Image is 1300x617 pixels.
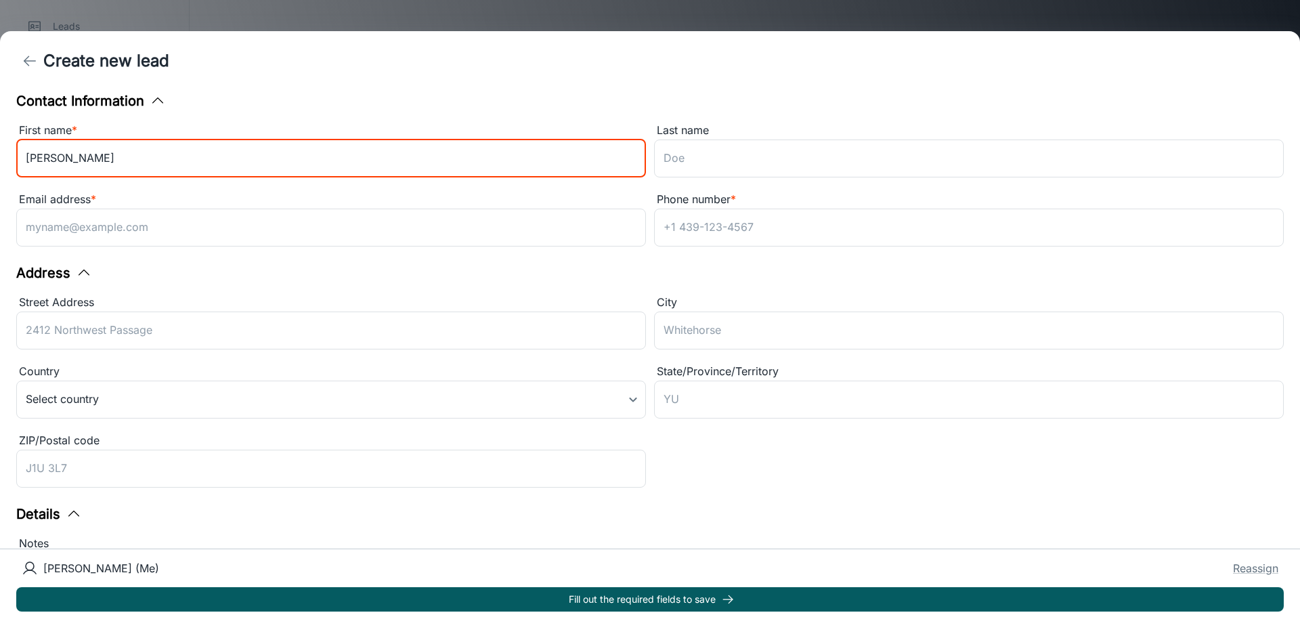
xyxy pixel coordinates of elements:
[16,191,646,209] div: Email address
[16,91,166,111] button: Contact Information
[16,587,1284,612] button: Fill out the required fields to save
[654,191,1284,209] div: Phone number
[16,535,1284,553] div: Notes
[654,140,1284,177] input: Doe
[654,312,1284,349] input: Whitehorse
[16,140,646,177] input: John
[16,363,646,381] div: Country
[16,294,646,312] div: Street Address
[654,294,1284,312] div: City
[16,47,43,75] button: back
[43,560,159,576] p: [PERSON_NAME] (Me)
[16,263,92,283] button: Address
[654,209,1284,247] input: +1 439-123-4567
[654,122,1284,140] div: Last name
[654,381,1284,419] input: YU
[1233,560,1278,576] button: Reassign
[16,312,646,349] input: 2412 Northwest Passage
[16,450,646,488] input: J1U 3L7
[16,504,82,524] button: Details
[654,363,1284,381] div: State/Province/Territory
[16,209,646,247] input: myname@example.com
[16,432,646,450] div: ZIP/Postal code
[16,381,646,419] div: Select country
[16,122,646,140] div: First name
[43,49,169,73] h4: Create new lead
